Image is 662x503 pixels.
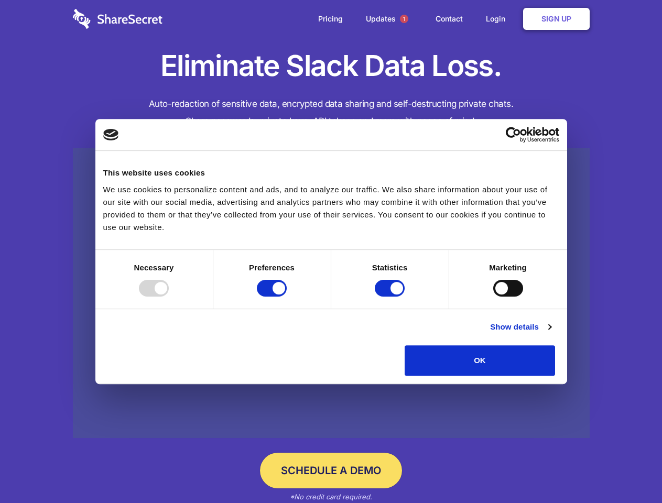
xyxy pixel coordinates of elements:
a: Pricing [308,3,353,35]
a: Sign Up [523,8,590,30]
em: *No credit card required. [290,493,372,501]
strong: Necessary [134,263,174,272]
a: Usercentrics Cookiebot - opens in a new window [468,127,559,143]
strong: Marketing [489,263,527,272]
strong: Statistics [372,263,408,272]
button: OK [405,345,555,376]
div: This website uses cookies [103,167,559,179]
strong: Preferences [249,263,295,272]
a: Login [475,3,521,35]
a: Show details [490,321,551,333]
a: Contact [425,3,473,35]
a: Schedule a Demo [260,453,402,488]
h1: Eliminate Slack Data Loss. [73,47,590,85]
div: We use cookies to personalize content and ads, and to analyze our traffic. We also share informat... [103,183,559,234]
span: 1 [400,15,408,23]
img: logo [103,129,119,140]
img: logo-wordmark-white-trans-d4663122ce5f474addd5e946df7df03e33cb6a1c49d2221995e7729f52c070b2.svg [73,9,162,29]
a: Wistia video thumbnail [73,148,590,439]
h4: Auto-redaction of sensitive data, encrypted data sharing and self-destructing private chats. Shar... [73,95,590,130]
